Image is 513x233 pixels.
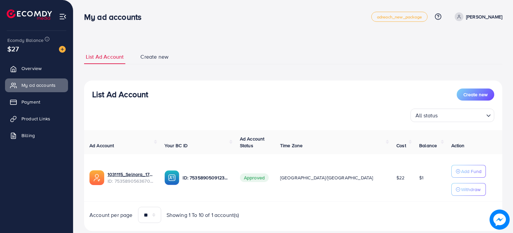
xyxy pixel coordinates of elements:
[183,174,229,182] p: ID: 7535890509123502097
[167,211,239,219] span: Showing 1 To 10 of 1 account(s)
[240,173,269,182] span: Approved
[89,142,114,149] span: Ad Account
[5,78,68,92] a: My ad accounts
[452,12,502,21] a: [PERSON_NAME]
[463,91,488,98] span: Create new
[240,135,265,149] span: Ad Account Status
[451,142,465,149] span: Action
[280,174,373,181] span: [GEOGRAPHIC_DATA]/[GEOGRAPHIC_DATA]
[59,13,67,20] img: menu
[21,115,50,122] span: Product Links
[396,174,404,181] span: $22
[461,167,482,175] p: Add Fund
[108,171,154,178] a: 1031115_Selnora_1754586300835
[89,170,104,185] img: ic-ads-acc.e4c84228.svg
[7,9,52,20] img: logo
[7,44,19,54] span: $27
[21,99,40,105] span: Payment
[451,165,486,178] button: Add Fund
[89,211,133,219] span: Account per page
[5,95,68,109] a: Payment
[414,111,439,120] span: All status
[5,129,68,142] a: Billing
[108,171,154,185] div: <span class='underline'>1031115_Selnora_1754586300835</span></br>7535890563670163457
[492,212,508,228] img: image
[410,109,494,122] div: Search for option
[59,46,66,53] img: image
[396,142,406,149] span: Cost
[377,15,422,19] span: adreach_new_package
[371,12,428,22] a: adreach_new_package
[165,142,188,149] span: Your BC ID
[21,65,42,72] span: Overview
[140,53,169,61] span: Create new
[5,62,68,75] a: Overview
[7,37,44,44] span: Ecomdy Balance
[461,185,480,193] p: Withdraw
[5,112,68,125] a: Product Links
[21,132,35,139] span: Billing
[419,174,424,181] span: $1
[466,13,502,21] p: [PERSON_NAME]
[457,89,494,101] button: Create new
[108,178,154,184] span: ID: 7535890563670163457
[86,53,124,61] span: List Ad Account
[84,12,147,22] h3: My ad accounts
[451,183,486,196] button: Withdraw
[92,90,148,99] h3: List Ad Account
[21,82,56,89] span: My ad accounts
[440,109,484,120] input: Search for option
[419,142,437,149] span: Balance
[165,170,179,185] img: ic-ba-acc.ded83a64.svg
[280,142,303,149] span: Time Zone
